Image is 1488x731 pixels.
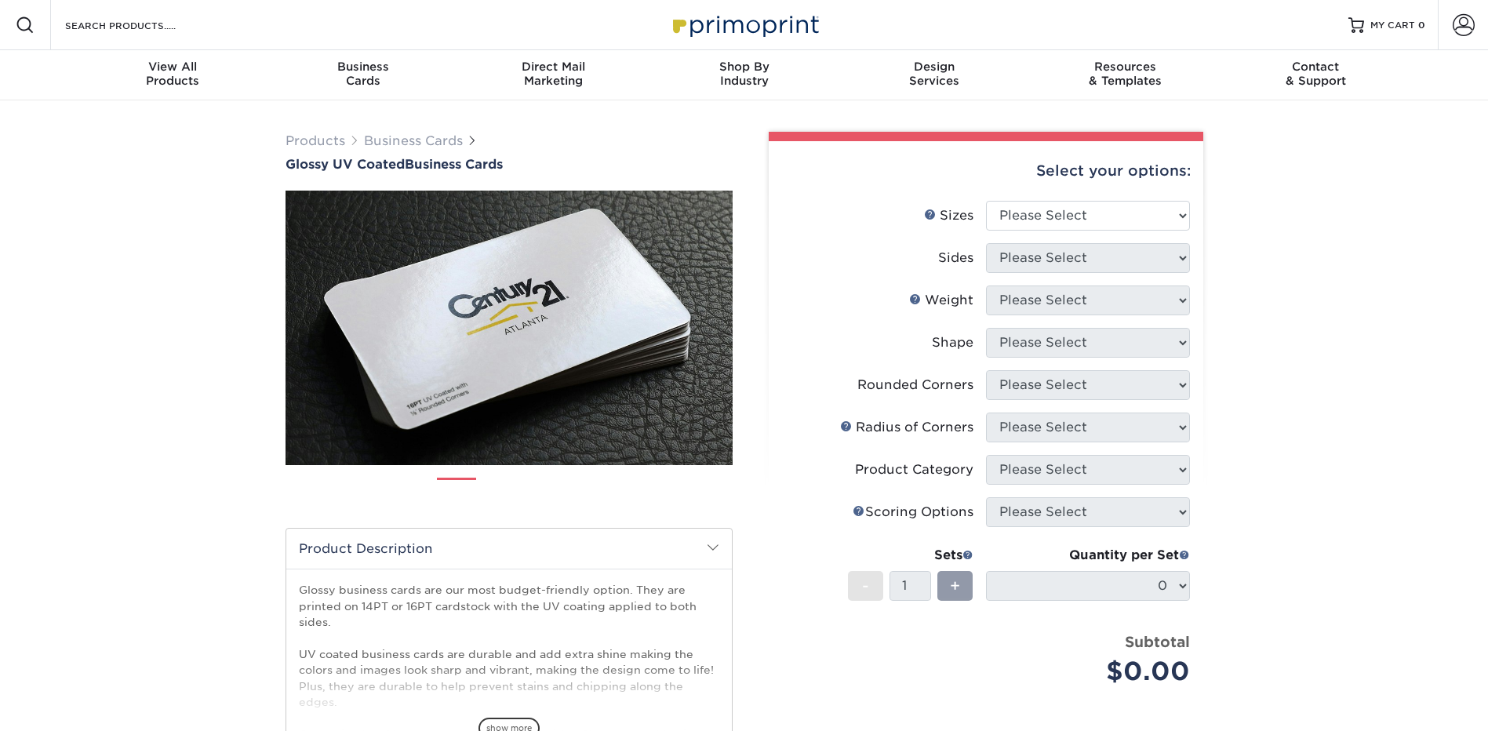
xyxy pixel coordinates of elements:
[1418,20,1425,31] span: 0
[364,133,463,148] a: Business Cards
[286,104,733,551] img: Glossy UV Coated 01
[267,50,458,100] a: BusinessCards
[853,503,973,522] div: Scoring Options
[1221,60,1411,88] div: & Support
[857,376,973,395] div: Rounded Corners
[848,546,973,565] div: Sets
[998,653,1190,690] div: $0.00
[1221,60,1411,74] span: Contact
[267,60,458,74] span: Business
[286,157,733,172] a: Glossy UV CoatedBusiness Cards
[932,333,973,352] div: Shape
[1030,60,1221,74] span: Resources
[1030,50,1221,100] a: Resources& Templates
[909,291,973,310] div: Weight
[489,471,529,511] img: Business Cards 02
[649,60,839,88] div: Industry
[862,574,869,598] span: -
[649,50,839,100] a: Shop ByIndustry
[458,50,649,100] a: Direct MailMarketing
[286,157,405,172] span: Glossy UV Coated
[840,418,973,437] div: Radius of Corners
[458,60,649,74] span: Direct Mail
[924,206,973,225] div: Sizes
[649,60,839,74] span: Shop By
[78,60,268,88] div: Products
[950,574,960,598] span: +
[458,60,649,88] div: Marketing
[839,50,1030,100] a: DesignServices
[1030,60,1221,88] div: & Templates
[286,133,345,148] a: Products
[1125,633,1190,650] strong: Subtotal
[286,157,733,172] h1: Business Cards
[78,50,268,100] a: View AllProducts
[437,472,476,511] img: Business Cards 01
[542,471,581,511] img: Business Cards 03
[1221,50,1411,100] a: Contact& Support
[78,60,268,74] span: View All
[986,546,1190,565] div: Quantity per Set
[839,60,1030,88] div: Services
[666,8,823,42] img: Primoprint
[938,249,973,267] div: Sides
[64,16,216,35] input: SEARCH PRODUCTS.....
[855,460,973,479] div: Product Category
[1370,19,1415,32] span: MY CART
[839,60,1030,74] span: Design
[286,529,732,569] h2: Product Description
[267,60,458,88] div: Cards
[781,141,1191,201] div: Select your options:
